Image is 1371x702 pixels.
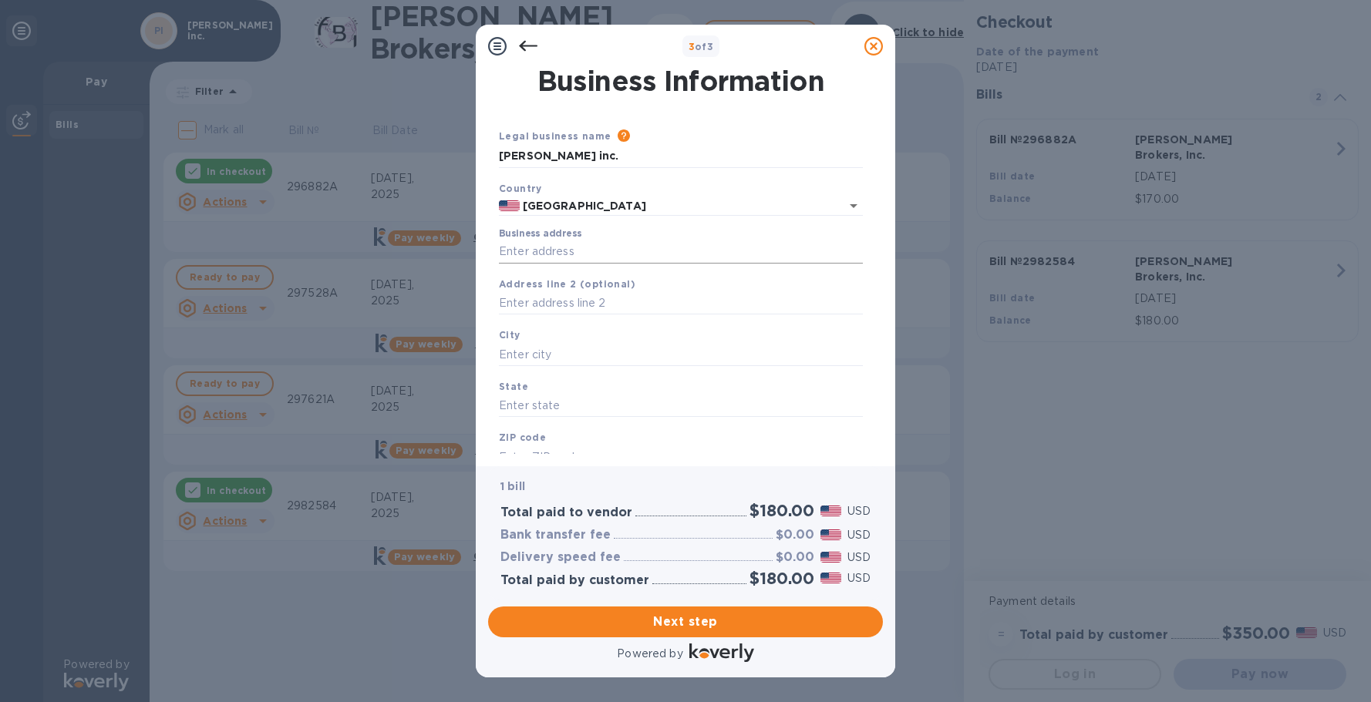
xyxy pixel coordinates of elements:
[499,278,635,290] b: Address line 2 (optional)
[499,130,611,142] b: Legal business name
[500,613,871,631] span: Next step
[499,343,863,366] input: Enter city
[750,569,814,588] h2: $180.00
[776,550,814,565] h3: $0.00
[499,200,520,211] img: US
[847,570,871,586] p: USD
[500,528,611,542] h3: Bank transfer fee
[488,606,883,637] button: Next step
[500,506,632,520] h3: Total paid to vendor
[500,573,649,588] h3: Total paid by customer
[499,381,528,392] b: State
[520,196,820,216] input: Select country
[617,646,682,662] p: Powered by
[820,529,841,540] img: USD
[820,506,841,516] img: USD
[843,195,864,217] button: Open
[847,549,871,566] p: USD
[820,552,841,563] img: USD
[499,292,863,315] input: Enter address line 2
[499,240,863,264] input: Enter address
[499,432,546,443] b: ZIP code
[500,550,621,565] h3: Delivery speed fee
[499,329,520,341] b: City
[847,503,871,519] p: USD
[776,528,814,542] h3: $0.00
[496,65,866,97] h1: Business Information
[499,183,542,194] b: Country
[689,41,714,52] b: of 3
[750,501,814,520] h2: $180.00
[689,643,754,662] img: Logo
[499,445,863,469] input: Enter ZIP code
[499,145,863,168] input: Enter legal business name
[500,480,525,492] b: 1 bill
[820,573,841,583] img: USD
[499,230,581,239] label: Business address
[847,527,871,543] p: USD
[689,41,695,52] span: 3
[499,395,863,418] input: Enter state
